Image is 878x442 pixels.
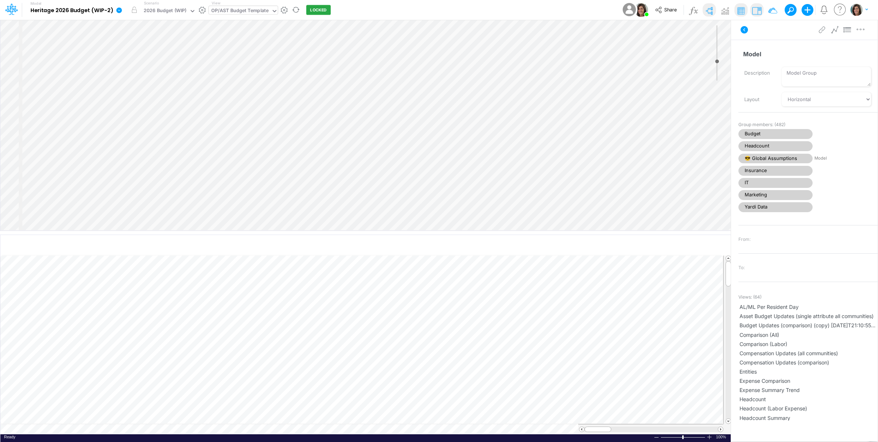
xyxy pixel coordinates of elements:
input: — Node name — [738,47,871,61]
div: OP/AST Budget Template [211,7,269,15]
span: Headcount [738,141,813,151]
span: Headcount Summary [740,414,877,422]
label: Model [30,1,42,6]
img: User Image Icon [634,3,648,17]
label: Description [739,67,776,79]
span: Expense Summary Trend [740,386,877,394]
span: Entities [740,368,877,375]
label: Layout [739,93,776,106]
span: 100% [716,434,727,440]
span: Model [814,155,876,161]
span: IT [738,178,813,188]
a: Notifications [820,6,828,14]
b: Heritage 2026 Budget (WIP-2) [30,7,113,14]
textarea: Model Group [782,67,871,86]
div: In Ready mode [4,434,15,440]
span: Headcount (Labor Expense) [740,404,877,412]
span: To: [738,264,745,271]
div: Zoom In [706,434,712,440]
img: User Image Icon [621,1,637,18]
span: Expense Comparison [740,377,877,385]
span: Yardi Data [738,202,813,212]
span: 😎 Global Assumptions [738,154,813,164]
div: Zoom [682,435,684,439]
span: Comparison (All) [740,331,877,339]
span: Budget [738,129,813,139]
span: Compensation Updates (all communities) [740,349,877,357]
div: Zoom Out [654,435,659,440]
button: LOCKED [306,5,331,15]
div: Zoom level [716,434,727,440]
span: Insurance [738,166,813,176]
span: Group members: ( 482 ) [738,121,878,128]
button: Share [651,4,682,16]
span: Marketing [738,190,813,200]
span: Asset Budget Updates (single attribute all communities) [740,312,877,320]
span: Compensation Updates (comparison) [740,359,877,366]
span: Share [664,7,677,12]
label: View [212,0,220,6]
span: Comparison (Labor) [740,340,877,348]
span: Headcount [740,395,877,403]
span: Ready [4,435,15,439]
span: Views: ( 64 ) [738,294,762,300]
label: Scenario [144,0,159,6]
span: AL/ML Per Resident Day [740,303,877,311]
input: Type a title here [7,238,571,253]
span: Budget Updates (comparison) (copy) [DATE]T21:10:55UTC [740,321,877,329]
div: Zoom [661,434,706,440]
div: 2026 Budget (WIP) [144,7,187,15]
span: From: [738,236,751,243]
